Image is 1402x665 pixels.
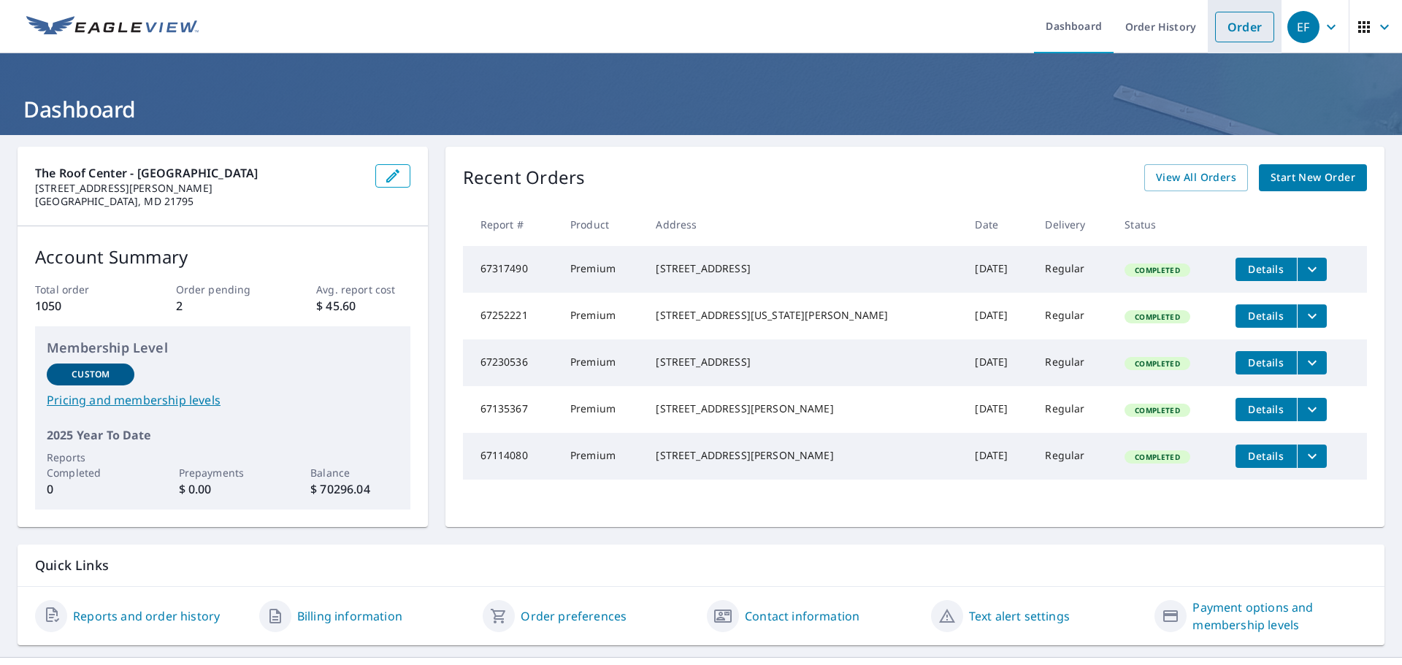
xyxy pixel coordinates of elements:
span: Details [1244,309,1288,323]
span: View All Orders [1156,169,1236,187]
button: detailsBtn-67252221 [1236,304,1297,328]
button: detailsBtn-67317490 [1236,258,1297,281]
a: Start New Order [1259,164,1367,191]
p: 2 [176,297,269,315]
td: Premium [559,246,644,293]
td: Regular [1033,293,1113,339]
button: filesDropdownBtn-67114080 [1297,445,1327,468]
a: Reports and order history [73,607,220,625]
span: Completed [1126,358,1188,369]
div: EF [1287,11,1319,43]
p: Balance [310,465,398,480]
p: Total order [35,282,129,297]
p: Membership Level [47,338,399,358]
th: Date [963,203,1033,246]
a: Order preferences [521,607,627,625]
td: 67114080 [463,433,559,480]
p: $ 0.00 [179,480,267,498]
td: Premium [559,293,644,339]
a: Contact information [745,607,859,625]
p: [GEOGRAPHIC_DATA], MD 21795 [35,195,364,208]
button: detailsBtn-67114080 [1236,445,1297,468]
p: Recent Orders [463,164,586,191]
p: [STREET_ADDRESS][PERSON_NAME] [35,182,364,195]
th: Product [559,203,644,246]
td: [DATE] [963,433,1033,480]
td: Regular [1033,246,1113,293]
button: detailsBtn-67230536 [1236,351,1297,374]
td: Regular [1033,433,1113,480]
a: Payment options and membership levels [1192,599,1367,634]
p: $ 70296.04 [310,480,398,498]
p: 1050 [35,297,129,315]
p: The Roof Center - [GEOGRAPHIC_DATA] [35,164,364,182]
span: Details [1244,449,1288,463]
div: [STREET_ADDRESS] [656,355,951,369]
a: Billing information [297,607,402,625]
th: Address [644,203,963,246]
h1: Dashboard [18,94,1384,124]
span: Completed [1126,405,1188,415]
td: 67230536 [463,339,559,386]
span: Start New Order [1271,169,1355,187]
a: Pricing and membership levels [47,391,399,409]
td: Premium [559,386,644,433]
p: Reports Completed [47,450,134,480]
td: Premium [559,339,644,386]
td: [DATE] [963,293,1033,339]
span: Completed [1126,312,1188,322]
td: 67252221 [463,293,559,339]
p: Account Summary [35,244,410,270]
p: Custom [72,368,110,381]
div: [STREET_ADDRESS][PERSON_NAME] [656,448,951,463]
p: 0 [47,480,134,498]
td: [DATE] [963,339,1033,386]
th: Report # [463,203,559,246]
th: Status [1113,203,1224,246]
td: Regular [1033,386,1113,433]
button: filesDropdownBtn-67135367 [1297,398,1327,421]
td: 67135367 [463,386,559,433]
img: EV Logo [26,16,199,38]
a: Order [1215,12,1274,42]
a: Text alert settings [969,607,1070,625]
span: Details [1244,262,1288,276]
p: Order pending [176,282,269,297]
span: Details [1244,402,1288,416]
p: Quick Links [35,556,1367,574]
p: 2025 Year To Date [47,426,399,444]
button: filesDropdownBtn-67317490 [1297,258,1327,281]
span: Completed [1126,265,1188,275]
p: Avg. report cost [316,282,410,297]
td: Premium [559,433,644,480]
div: [STREET_ADDRESS][US_STATE][PERSON_NAME] [656,308,951,323]
a: View All Orders [1144,164,1248,191]
button: filesDropdownBtn-67230536 [1297,351,1327,374]
p: $ 45.60 [316,297,410,315]
td: Regular [1033,339,1113,386]
th: Delivery [1033,203,1113,246]
div: [STREET_ADDRESS] [656,261,951,276]
button: detailsBtn-67135367 [1236,398,1297,421]
span: Details [1244,355,1288,369]
span: Completed [1126,452,1188,462]
p: Prepayments [179,465,267,480]
td: [DATE] [963,386,1033,433]
td: 67317490 [463,246,559,293]
button: filesDropdownBtn-67252221 [1297,304,1327,328]
div: [STREET_ADDRESS][PERSON_NAME] [656,401,951,416]
td: [DATE] [963,246,1033,293]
